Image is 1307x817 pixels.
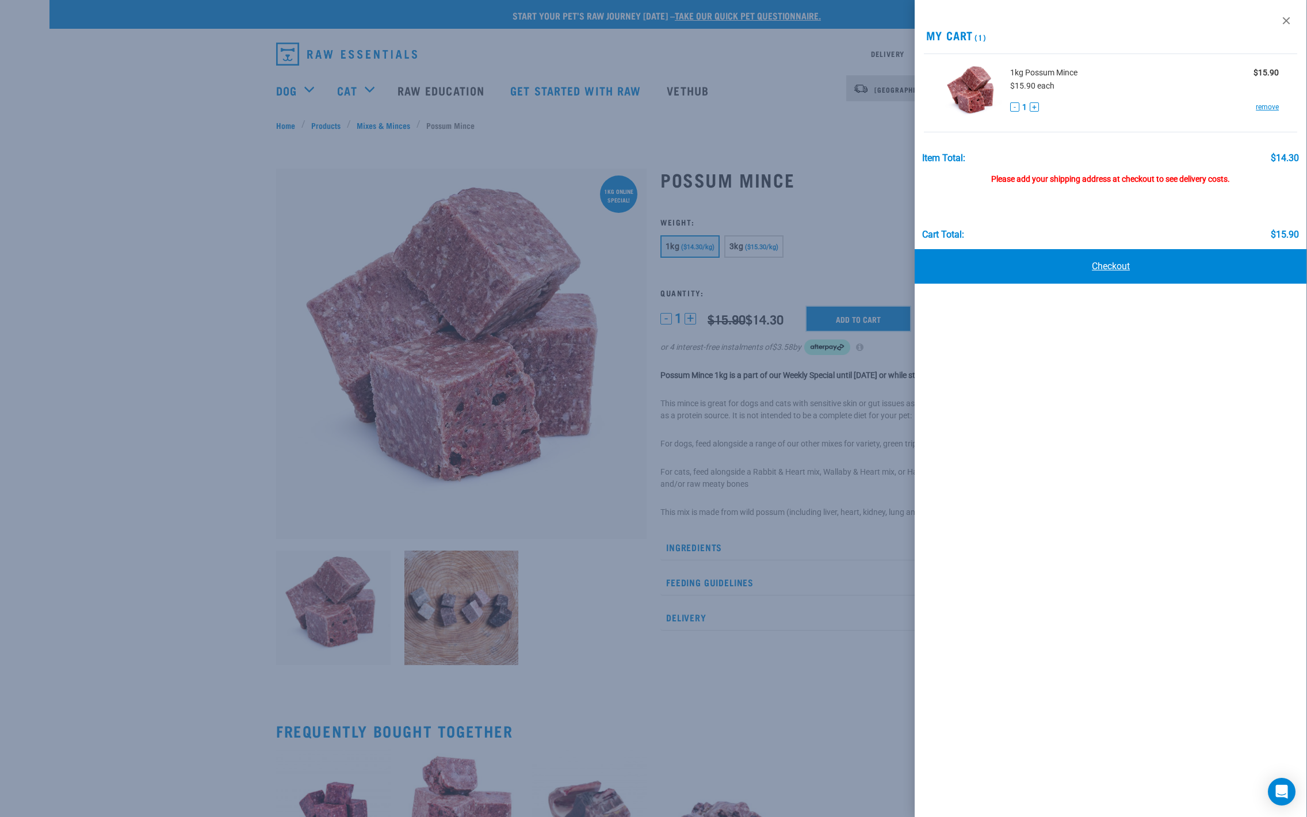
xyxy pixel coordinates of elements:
[1030,102,1039,112] button: +
[915,249,1307,284] a: Checkout
[1010,67,1077,79] span: 1kg Possum Mince
[915,29,1307,42] h2: My Cart
[1271,153,1299,163] div: $14.30
[1271,230,1299,240] div: $15.90
[1268,778,1295,805] div: Open Intercom Messenger
[942,63,1002,123] img: Possum Mince
[1022,101,1027,113] span: 1
[923,153,966,163] div: Item Total:
[923,230,965,240] div: Cart total:
[923,163,1299,184] div: Please add your shipping address at checkout to see delivery costs.
[1254,68,1279,77] strong: $15.90
[973,35,987,39] span: (1)
[1010,81,1054,90] span: $15.90 each
[1256,102,1279,112] a: remove
[1010,102,1019,112] button: -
